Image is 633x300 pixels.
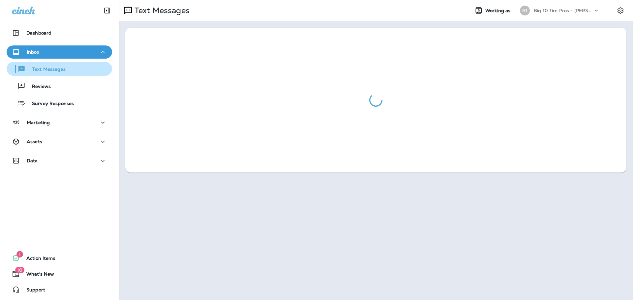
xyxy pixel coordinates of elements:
button: Marketing [7,116,112,129]
button: Settings [615,5,626,16]
p: Big 10 Tire Pros - [PERSON_NAME] [534,8,593,13]
button: Assets [7,135,112,148]
span: Support [20,287,45,295]
button: Collapse Sidebar [98,4,116,17]
span: Action Items [20,256,55,263]
p: Assets [27,139,42,144]
div: B1 [520,6,530,15]
p: Survey Responses [25,101,74,107]
p: Text Messages [132,6,190,15]
span: 10 [15,267,24,273]
span: Working as: [485,8,513,14]
button: Dashboard [7,26,112,40]
button: Data [7,154,112,167]
p: Data [27,158,38,163]
span: What's New [20,271,54,279]
button: Survey Responses [7,96,112,110]
p: Text Messages [26,67,66,73]
button: 10What's New [7,267,112,281]
span: 1 [16,251,23,258]
p: Marketing [27,120,50,125]
button: 1Action Items [7,252,112,265]
button: Support [7,283,112,296]
p: Inbox [27,49,39,55]
button: Text Messages [7,62,112,76]
button: Reviews [7,79,112,93]
p: Reviews [25,84,51,90]
p: Dashboard [26,30,51,36]
button: Inbox [7,45,112,59]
